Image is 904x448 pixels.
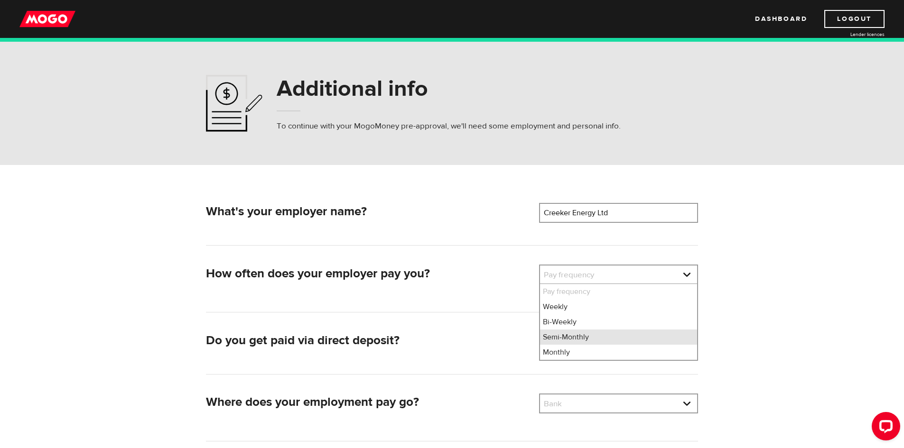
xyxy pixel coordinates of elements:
h2: What's your employer name? [206,204,531,219]
img: application-ef4f7aff46a5c1a1d42a38d909f5b40b.svg [206,75,262,132]
li: Pay frequency [540,284,697,299]
h2: Do you get paid via direct deposit? [206,333,531,348]
a: Logout [824,10,885,28]
h2: How often does your employer pay you? [206,266,531,281]
li: Bi-Weekly [540,314,697,329]
li: Weekly [540,299,697,314]
li: Monthly [540,345,697,360]
img: mogo_logo-11ee424be714fa7cbb0f0f49df9e16ec.png [19,10,75,28]
h1: Additional info [277,76,621,101]
li: Semi-Monthly [540,329,697,345]
a: Lender licences [813,31,885,38]
a: Dashboard [755,10,807,28]
h2: Where does your employment pay go? [206,395,531,410]
p: To continue with your MogoMoney pre-approval, we'll need some employment and personal info. [277,120,621,132]
iframe: LiveChat chat widget [864,408,904,448]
